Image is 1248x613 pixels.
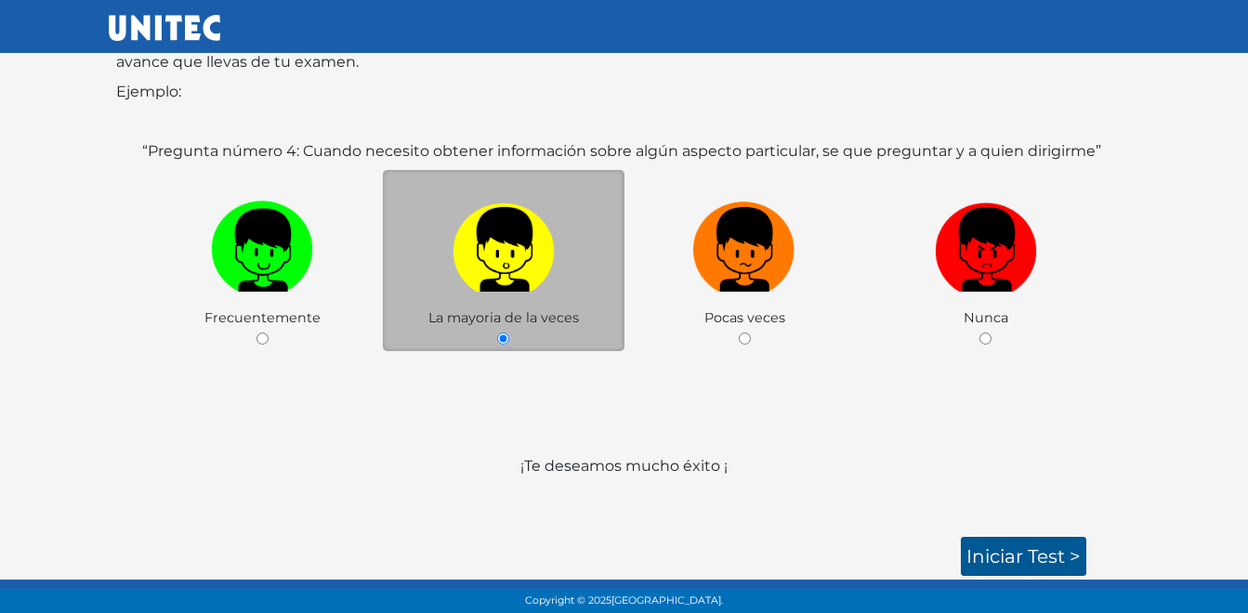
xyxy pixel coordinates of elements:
p: ¡Te deseamos mucho éxito ¡ [116,455,1133,522]
span: Frecuentemente [204,309,321,326]
img: n1.png [693,194,795,292]
span: Pocas veces [704,309,785,326]
img: UNITEC [109,15,220,41]
img: v1.png [211,194,313,292]
img: r1.png [935,194,1037,292]
span: La mayoria de la veces [428,309,579,326]
span: [GEOGRAPHIC_DATA]. [611,594,723,606]
img: a1.png [453,194,555,292]
span: Nunca [964,309,1008,326]
label: “Pregunta número 4: Cuando necesito obtener información sobre algún aspecto particular, se que pr... [142,140,1101,163]
p: Ejemplo: [116,81,1133,103]
a: Iniciar test > [961,537,1086,576]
